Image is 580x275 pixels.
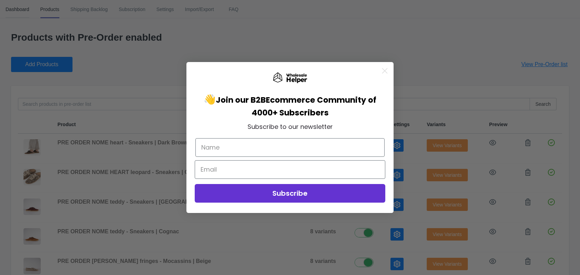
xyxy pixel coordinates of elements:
span: Subscribe to our newsletter [248,122,333,131]
input: Name [195,138,385,157]
span: 👋 [204,93,266,106]
img: Wholesale Helper Logo [273,72,307,83]
button: Close dialog [379,65,391,77]
span: Join our B2B [216,94,266,105]
button: Subscribe [195,184,385,203]
span: Ecommerce Community of 4000+ Subscribers [252,94,377,118]
input: Email [195,160,385,179]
